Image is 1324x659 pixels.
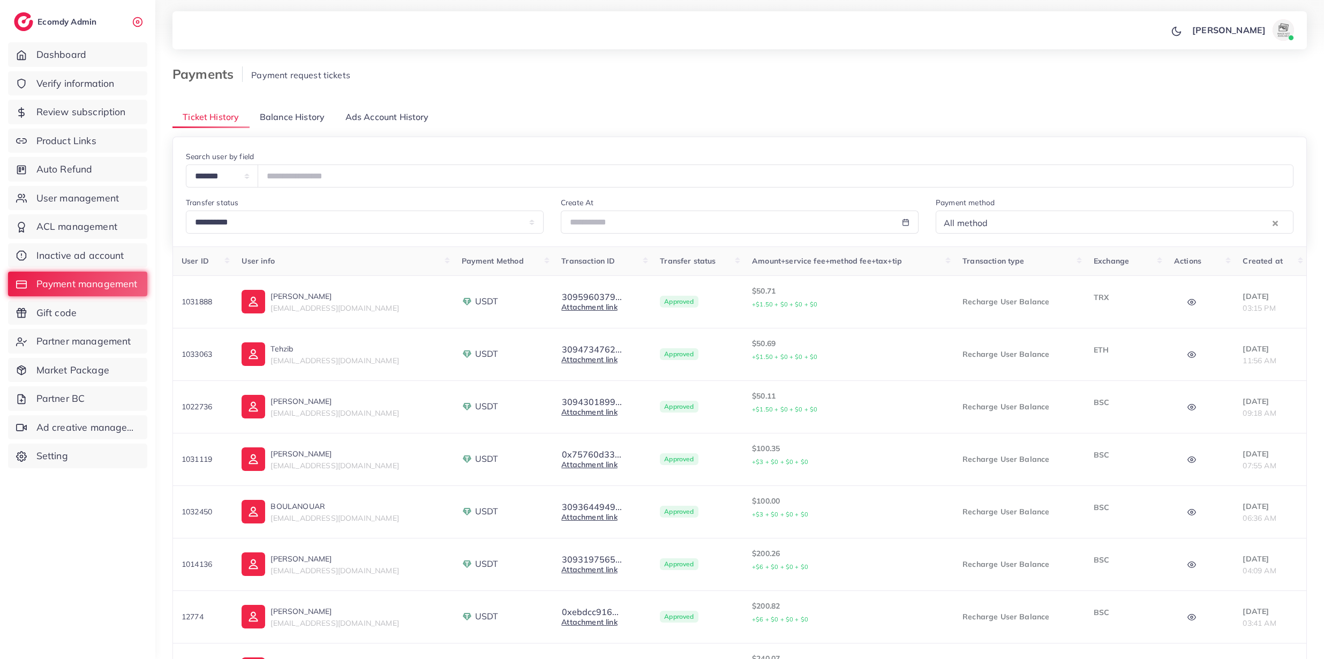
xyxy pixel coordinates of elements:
span: User ID [182,256,209,266]
p: Recharge User Balance [962,400,1077,413]
img: ic-user-info.36bf1079.svg [242,342,265,366]
p: [PERSON_NAME] [270,395,398,408]
span: Payment management [36,277,138,291]
a: Review subscription [8,100,147,124]
a: ACL management [8,214,147,239]
span: [EMAIL_ADDRESS][DOMAIN_NAME] [270,513,398,523]
p: Recharge User Balance [962,505,1077,518]
button: Clear Selected [1273,216,1278,229]
span: Approved [660,453,698,465]
a: Gift code [8,301,147,325]
span: Approved [660,558,698,570]
img: ic-user-info.36bf1079.svg [242,447,265,471]
button: 3095960379... [561,292,622,302]
p: 1032450 [182,505,224,518]
a: Dashboard [8,42,147,67]
small: +$6 + $0 + $0 + $0 [752,616,808,623]
img: payment [462,611,472,622]
span: Payment request tickets [251,70,350,80]
img: payment [462,506,472,517]
span: Product Links [36,134,96,148]
span: Approved [660,401,698,413]
a: Product Links [8,129,147,153]
p: [PERSON_NAME] [270,552,398,565]
p: [PERSON_NAME] [270,447,398,460]
p: BSC [1094,553,1157,566]
img: payment [462,454,472,465]
label: Payment method [936,197,995,208]
span: USDT [475,505,499,518]
a: Attachment link [561,512,617,522]
a: Attachment link [561,355,617,364]
p: ETH [1094,343,1157,356]
p: Tehzib [270,342,398,355]
span: Auto Refund [36,162,93,176]
a: Partner BC [8,386,147,411]
p: BOULANOUAR [270,500,398,513]
span: [EMAIL_ADDRESS][DOMAIN_NAME] [270,566,398,575]
span: Exchange [1094,256,1129,266]
span: [EMAIL_ADDRESS][DOMAIN_NAME] [270,461,398,470]
a: Partner management [8,329,147,354]
a: Attachment link [561,407,617,417]
span: Verify information [36,77,115,91]
p: $50.69 [752,337,945,363]
p: [DATE] [1243,500,1298,513]
span: Created at [1243,256,1283,266]
button: 3093197565... [561,555,622,564]
img: ic-user-info.36bf1079.svg [242,290,265,313]
p: Recharge User Balance [962,295,1077,308]
span: Review subscription [36,105,126,119]
a: Payment management [8,272,147,296]
p: BSC [1094,501,1157,514]
span: Ad creative management [36,421,139,435]
span: 11:56 AM [1243,356,1276,365]
img: avatar [1273,19,1294,41]
label: Transfer status [186,197,238,208]
a: [PERSON_NAME]avatar [1186,19,1298,41]
p: $100.35 [752,442,945,468]
p: Recharge User Balance [962,558,1077,571]
button: 0x75760d33... [561,450,622,459]
span: Market Package [36,363,109,377]
a: Setting [8,444,147,468]
small: +$1.50 + $0 + $0 + $0 [752,406,817,413]
span: [EMAIL_ADDRESS][DOMAIN_NAME] [270,408,398,418]
button: 0xebdcc916... [561,607,619,617]
p: $50.71 [752,284,945,311]
span: USDT [475,453,499,465]
p: $100.00 [752,495,945,521]
span: Gift code [36,306,77,320]
p: 12774 [182,610,224,623]
img: ic-user-info.36bf1079.svg [242,605,265,628]
small: +$6 + $0 + $0 + $0 [752,563,808,571]
p: BSC [1094,448,1157,461]
small: +$3 + $0 + $0 + $0 [752,458,808,466]
p: Recharge User Balance [962,348,1077,361]
img: payment [462,349,472,360]
p: [DATE] [1243,605,1298,618]
span: All method [942,215,990,231]
span: Amount+service fee+method fee+tax+tip [752,256,902,266]
a: User management [8,186,147,211]
span: User info [242,256,274,266]
p: 1031888 [182,295,224,308]
img: payment [462,559,472,570]
span: ACL management [36,220,117,234]
span: Ticket History [183,111,239,123]
h3: Payments [172,66,243,82]
span: Dashboard [36,48,86,62]
span: User management [36,191,119,205]
span: USDT [475,400,499,413]
a: Auto Refund [8,157,147,182]
span: Setting [36,449,68,463]
span: USDT [475,610,499,623]
label: Search user by field [186,151,254,162]
span: USDT [475,348,499,360]
p: [DATE] [1243,395,1298,408]
a: Inactive ad account [8,243,147,268]
span: Transfer status [660,256,716,266]
img: payment [462,401,472,412]
p: [PERSON_NAME] [270,290,398,303]
a: Market Package [8,358,147,383]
